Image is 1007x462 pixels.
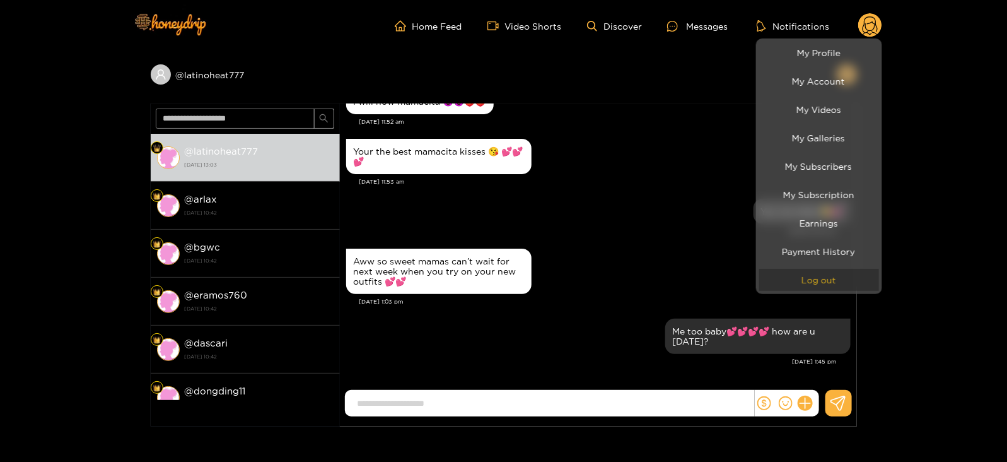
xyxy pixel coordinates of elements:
a: My Subscribers [759,155,879,177]
a: My Account [759,70,879,92]
a: My Videos [759,98,879,121]
a: My Profile [759,42,879,64]
a: My Galleries [759,127,879,149]
button: Log out [759,269,879,291]
a: Earnings [759,212,879,234]
a: Payment History [759,240,879,263]
a: My Subscription [759,184,879,206]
